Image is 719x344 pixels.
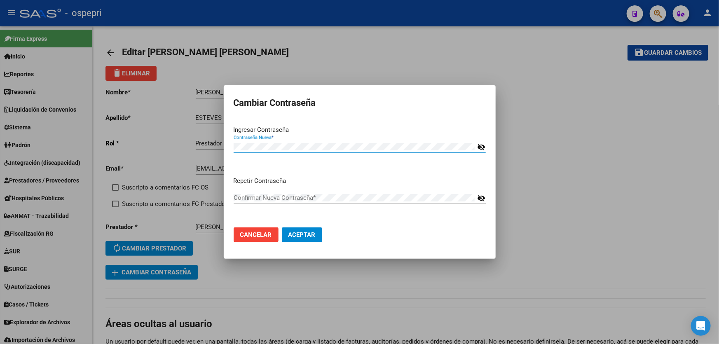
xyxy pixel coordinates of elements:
[234,176,486,186] p: Repetir Contraseña
[477,142,485,152] mat-icon: visibility_off
[282,227,322,242] button: Aceptar
[691,316,711,336] div: Open Intercom Messenger
[288,231,316,239] span: Aceptar
[234,95,486,111] h2: Cambiar Contraseña
[234,125,486,135] p: Ingresar Contraseña
[234,227,279,242] button: Cancelar
[477,193,485,203] mat-icon: visibility_off
[240,231,272,239] span: Cancelar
